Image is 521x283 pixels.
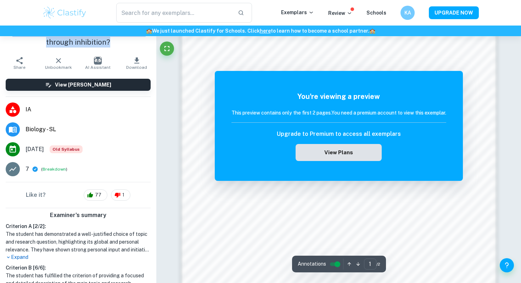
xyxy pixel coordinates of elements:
[26,105,151,114] span: IA
[42,6,87,20] img: Clastify logo
[26,125,151,134] span: Biology - SL
[26,165,29,173] p: 7
[6,254,151,261] p: Expand
[376,261,380,267] span: / 2
[1,27,520,35] h6: We just launched Clastify for Schools. Click to learn how to become a school partner.
[146,28,152,34] span: 🏫
[277,130,401,138] h6: Upgrade to Premium to access all exemplars
[231,109,446,117] h6: This preview contains only the first 2 pages. You need a premium account to view this exemplar.
[41,166,67,173] span: ( )
[281,9,314,16] p: Exemplars
[404,9,412,17] h6: KA
[3,211,153,220] h6: Examiner's summary
[50,145,83,153] div: Starting from the May 2025 session, the Biology IA requirements have changed. It's OK to refer to...
[117,53,156,73] button: Download
[6,230,151,254] h1: The student has demonstrated a well-justified choice of topic and research question, highlighting...
[298,260,326,268] span: Annotations
[94,57,102,65] img: AI Assistant
[55,81,111,89] h6: View [PERSON_NAME]
[85,65,111,70] span: AI Assistant
[26,145,44,154] span: [DATE]
[6,79,151,91] button: View [PERSON_NAME]
[13,65,26,70] span: Share
[126,65,147,70] span: Download
[500,258,514,272] button: Help and Feedback
[6,264,151,272] h6: Criterion B [ 6 / 6 ]:
[6,222,151,230] h6: Criterion A [ 2 / 2 ]:
[91,192,105,199] span: 77
[400,6,415,20] button: KA
[160,41,174,56] button: Fullscreen
[429,6,479,19] button: UPGRADE NOW
[366,10,386,16] a: Schools
[43,166,66,172] button: Breakdown
[369,28,375,34] span: 🏫
[50,145,83,153] span: Old Syllabus
[296,144,381,161] button: View Plans
[39,53,78,73] button: Unbookmark
[116,3,232,23] input: Search for any exemplars...
[231,91,446,102] h5: You're viewing a preview
[260,28,271,34] a: here
[78,53,117,73] button: AI Assistant
[26,191,46,199] h6: Like it?
[118,192,128,199] span: 1
[328,9,352,17] p: Review
[45,65,72,70] span: Unbookmark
